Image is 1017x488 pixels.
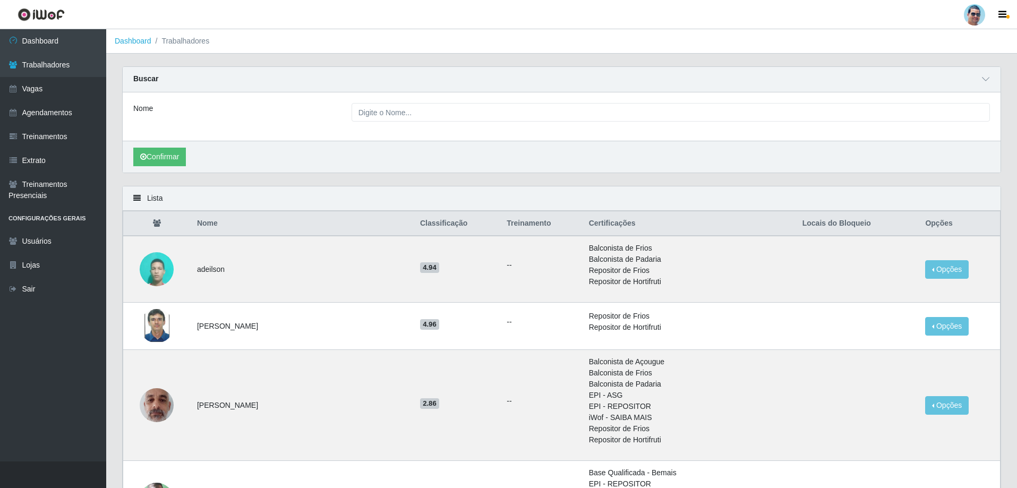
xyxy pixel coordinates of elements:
th: Locais do Bloqueio [796,211,919,236]
li: Balconista de Frios [589,367,790,379]
img: 1685545063644.jpeg [140,304,174,348]
td: [PERSON_NAME] [191,303,414,350]
button: Opções [925,396,969,415]
th: Treinamento [500,211,582,236]
li: Repositor de Frios [589,311,790,322]
li: Balconista de Padaria [589,254,790,265]
div: Lista [123,186,1001,211]
span: 2.86 [420,398,439,409]
span: 4.96 [420,319,439,330]
th: Nome [191,211,414,236]
a: Dashboard [115,37,151,45]
th: Certificações [583,211,796,236]
li: Repositor de Hortifruti [589,434,790,446]
label: Nome [133,103,153,114]
nav: breadcrumb [106,29,1017,54]
li: Repositor de Frios [589,423,790,434]
img: CoreUI Logo [18,8,65,21]
button: Opções [925,260,969,279]
li: EPI - ASG [589,390,790,401]
strong: Buscar [133,74,158,83]
li: EPI - REPOSITOR [589,401,790,412]
input: Digite o Nome... [352,103,990,122]
th: Classificação [414,211,500,236]
td: [PERSON_NAME] [191,350,414,461]
button: Confirmar [133,148,186,166]
li: Base Qualificada - Bemais [589,467,790,478]
li: Repositor de Frios [589,265,790,276]
li: Repositor de Hortifruti [589,322,790,333]
img: 1704320519168.jpeg [140,246,174,292]
ul: -- [507,316,576,328]
button: Opções [925,317,969,336]
li: Repositor de Hortifruti [589,276,790,287]
span: 4.94 [420,262,439,273]
li: Trabalhadores [151,36,210,47]
ul: -- [507,260,576,271]
ul: -- [507,396,576,407]
li: Balconista de Padaria [589,379,790,390]
th: Opções [919,211,1000,236]
li: Balconista de Frios [589,243,790,254]
img: 1701972182792.jpeg [140,382,174,427]
li: iWof - SAIBA MAIS [589,412,790,423]
li: Balconista de Açougue [589,356,790,367]
td: adeilson [191,236,414,303]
